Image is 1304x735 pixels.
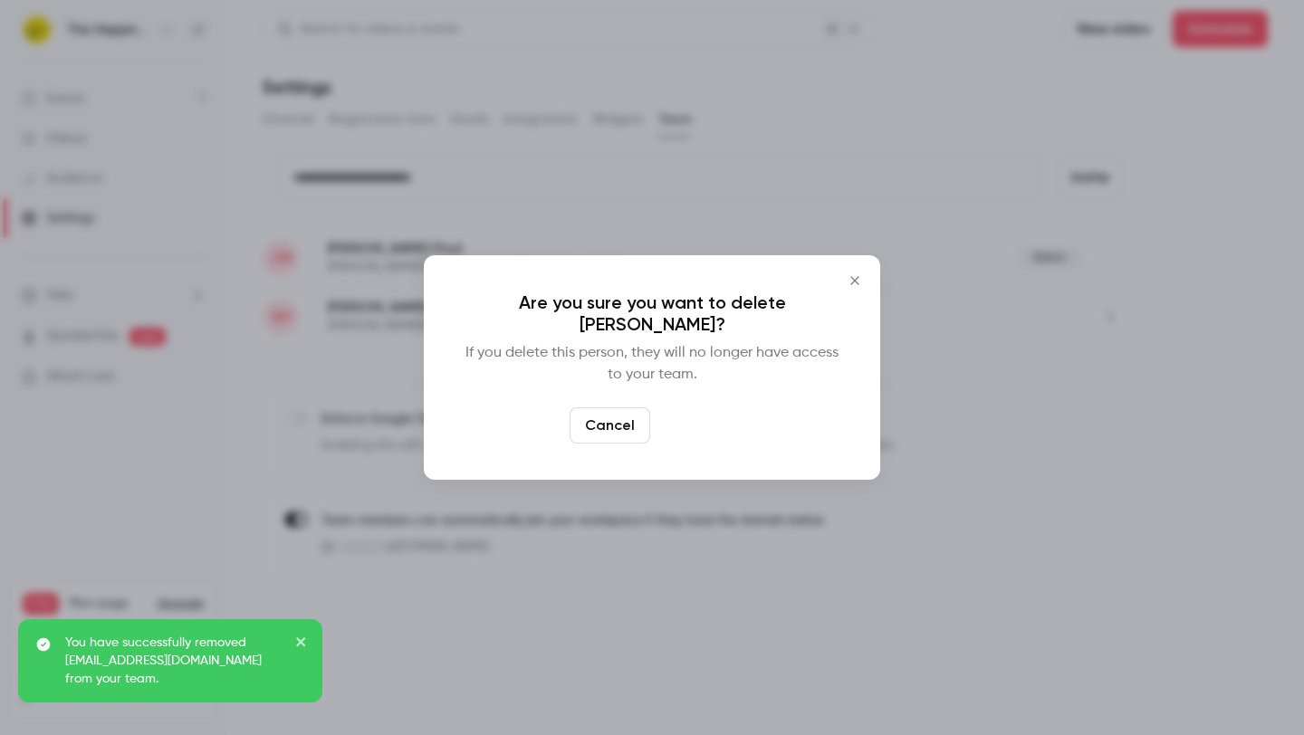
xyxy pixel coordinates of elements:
button: Delete [657,407,735,444]
p: Are you sure you want to delete [PERSON_NAME]? [460,291,844,335]
p: You have successfully removed [EMAIL_ADDRESS][DOMAIN_NAME] from your team. [65,634,283,688]
button: Close [837,262,873,299]
button: close [295,634,308,655]
p: If you delete this person, they will no longer have access to your team. [460,342,844,386]
button: Cancel [570,407,650,444]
